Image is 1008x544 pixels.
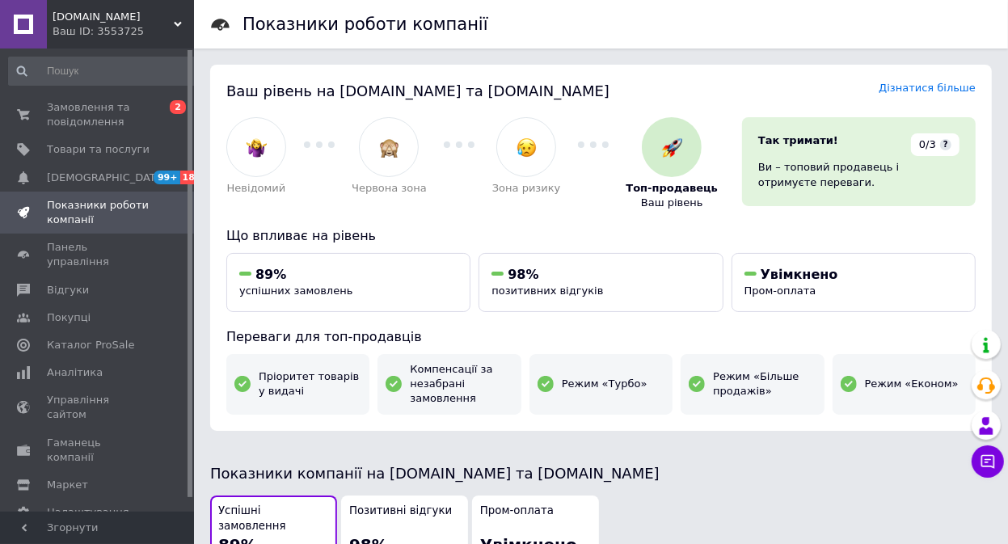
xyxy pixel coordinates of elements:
[255,267,286,282] span: 89%
[47,142,150,157] span: Товари та послуги
[410,362,512,407] span: Компенсації за незабрані замовлення
[170,100,186,114] span: 2
[47,365,103,380] span: Аналітика
[517,137,537,158] img: :disappointed_relieved:
[47,283,89,297] span: Відгуки
[210,465,660,482] span: Показники компанії на [DOMAIN_NAME] та [DOMAIN_NAME]
[479,253,723,312] button: 98%позитивних відгуків
[940,139,951,150] span: ?
[226,82,609,99] span: Ваш рівень на [DOMAIN_NAME] та [DOMAIN_NAME]
[8,57,196,86] input: Пошук
[218,504,329,533] span: Успішні замовлення
[53,10,174,24] span: Pusya.prom.ua
[626,181,718,196] span: Топ-продавець
[180,171,199,184] span: 18
[154,171,180,184] span: 99+
[758,134,838,146] span: Так тримати!
[662,137,682,158] img: :rocket:
[47,393,150,422] span: Управління сайтом
[259,369,361,399] span: Пріоритет товарів у видачі
[47,338,134,352] span: Каталог ProSale
[865,377,959,391] span: Режим «Економ»
[761,267,838,282] span: Увімкнено
[226,253,470,312] button: 89%успішних замовлень
[562,377,647,391] span: Режим «Турбо»
[972,445,1004,478] button: Чат з покупцем
[732,253,976,312] button: УвімкненоПром-оплата
[243,15,488,34] h1: Показники роботи компанії
[713,369,816,399] span: Режим «Більше продажів»
[226,329,422,344] span: Переваги для топ-продавців
[47,198,150,227] span: Показники роботи компанії
[349,504,452,519] span: Позитивні відгуки
[227,181,286,196] span: Невідомий
[47,478,88,492] span: Маркет
[641,196,703,210] span: Ваш рівень
[247,137,267,158] img: :woman-shrugging:
[47,310,91,325] span: Покупці
[352,181,427,196] span: Червона зона
[379,137,399,158] img: :see_no_evil:
[47,505,129,520] span: Налаштування
[53,24,194,39] div: Ваш ID: 3553725
[492,181,561,196] span: Зона ризику
[47,436,150,465] span: Гаманець компанії
[744,285,816,297] span: Пром-оплата
[239,285,352,297] span: успішних замовлень
[508,267,538,282] span: 98%
[491,285,603,297] span: позитивних відгуків
[911,133,959,156] div: 0/3
[879,82,976,94] a: Дізнатися більше
[758,160,959,189] div: Ви – топовий продавець і отримуєте переваги.
[480,504,554,519] span: Пром-оплата
[47,100,150,129] span: Замовлення та повідомлення
[226,228,376,243] span: Що впливає на рівень
[47,171,167,185] span: [DEMOGRAPHIC_DATA]
[47,240,150,269] span: Панель управління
